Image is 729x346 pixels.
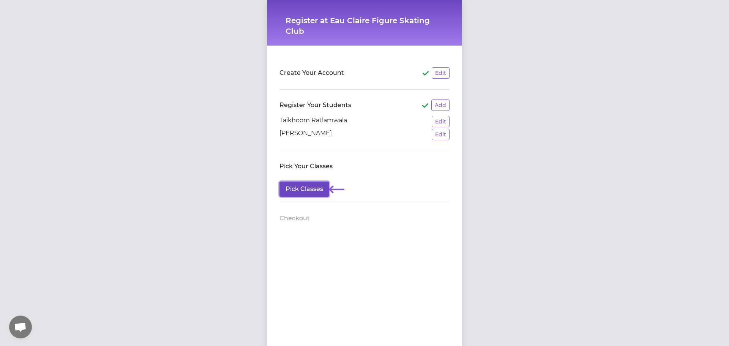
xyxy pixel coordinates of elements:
button: Edit [432,67,450,79]
p: Taikhoom Ratlamwala [279,116,347,127]
p: [PERSON_NAME] [279,129,332,140]
h1: Register at Eau Claire Figure Skating Club [286,15,443,36]
h2: Pick Your Classes [279,162,333,171]
button: Edit [432,116,450,127]
button: Edit [432,129,450,140]
h2: Create Your Account [279,68,344,77]
button: Add [431,100,450,111]
button: Pick Classes [279,182,329,197]
a: Open chat [9,316,32,338]
h2: Checkout [279,214,310,223]
h2: Register Your Students [279,101,351,110]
